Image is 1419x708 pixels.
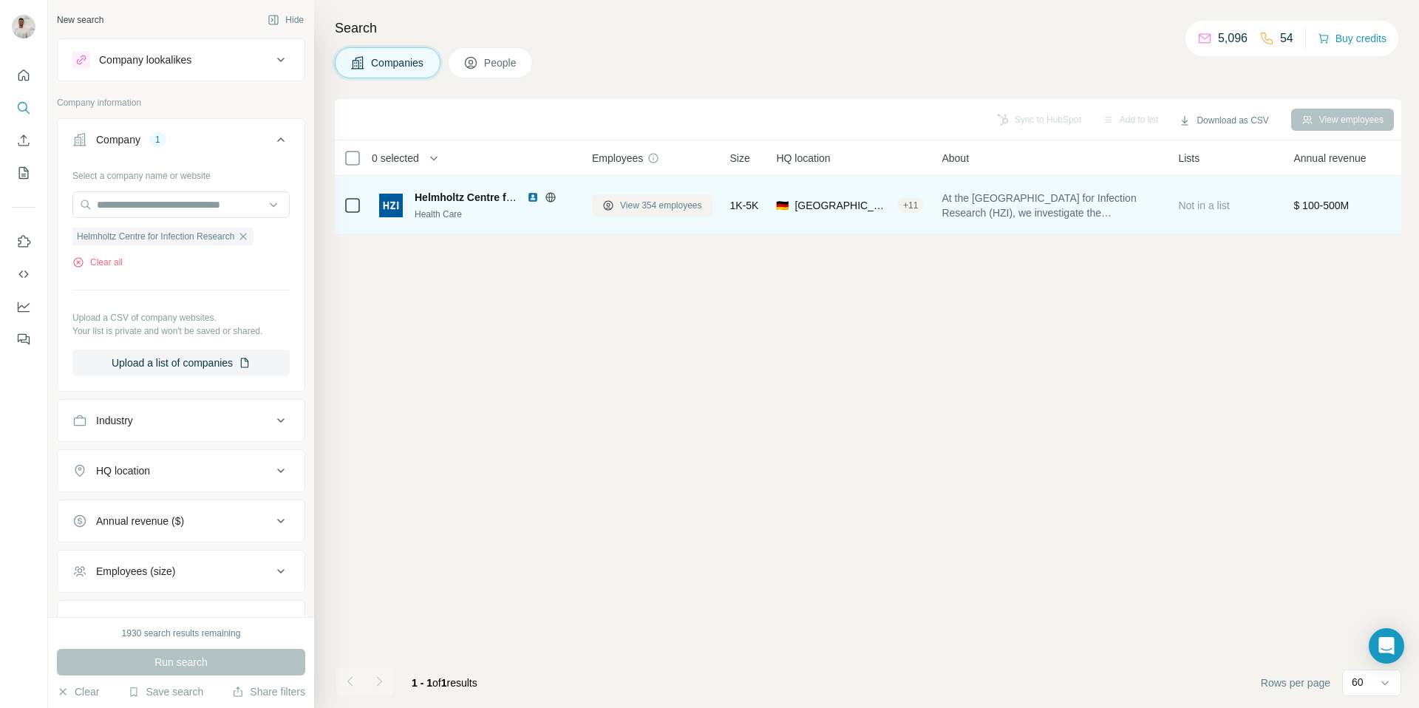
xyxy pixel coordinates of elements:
[1352,675,1364,690] p: 60
[58,42,304,78] button: Company lookalikes
[12,293,35,320] button: Dashboard
[1178,200,1229,211] span: Not in a list
[415,208,574,221] div: Health Care
[1218,30,1248,47] p: 5,096
[58,453,304,489] button: HQ location
[897,199,924,212] div: + 11
[942,191,1160,220] span: At the [GEOGRAPHIC_DATA] for Infection Research (HZI), we investigate the mechanisms of [MEDICAL_...
[432,677,441,689] span: of
[1178,151,1199,166] span: Lists
[122,627,241,640] div: 1930 search results remaining
[1168,109,1279,132] button: Download as CSV
[12,15,35,38] img: Avatar
[12,95,35,121] button: Search
[96,132,140,147] div: Company
[58,503,304,539] button: Annual revenue ($)
[1293,151,1366,166] span: Annual revenue
[58,554,304,589] button: Employees (size)
[57,684,99,699] button: Clear
[58,122,304,163] button: Company1
[77,230,234,243] span: Helmholtz Centre for Infection Research
[128,684,203,699] button: Save search
[12,326,35,353] button: Feedback
[96,463,150,478] div: HQ location
[412,677,432,689] span: 1 - 1
[12,127,35,154] button: Enrich CSV
[72,324,290,338] p: Your list is private and won't be saved or shared.
[730,151,750,166] span: Size
[12,160,35,186] button: My lists
[12,261,35,287] button: Use Surfe API
[335,18,1401,38] h4: Search
[379,194,403,217] img: Logo of Helmholtz Centre for Infection Research
[257,9,314,31] button: Hide
[776,198,789,213] span: 🇩🇪
[441,677,447,689] span: 1
[58,403,304,438] button: Industry
[1280,30,1293,47] p: 54
[72,350,290,376] button: Upload a list of companies
[12,228,35,255] button: Use Surfe on LinkedIn
[96,564,175,579] div: Employees (size)
[96,514,184,528] div: Annual revenue ($)
[58,604,304,639] button: Technologies
[527,191,539,203] img: LinkedIn logo
[99,52,191,67] div: Company lookalikes
[232,684,305,699] button: Share filters
[592,151,643,166] span: Employees
[730,198,759,213] span: 1K-5K
[412,677,477,689] span: results
[1318,28,1386,49] button: Buy credits
[72,256,123,269] button: Clear all
[776,151,830,166] span: HQ location
[620,199,702,212] span: View 354 employees
[484,55,518,70] span: People
[72,311,290,324] p: Upload a CSV of company websites.
[372,151,419,166] span: 0 selected
[12,62,35,89] button: Quick start
[96,614,157,629] div: Technologies
[592,194,712,217] button: View 354 employees
[149,133,166,146] div: 1
[415,191,612,203] span: Helmholtz Centre for Infection Research
[794,198,891,213] span: [GEOGRAPHIC_DATA], [GEOGRAPHIC_DATA]|[GEOGRAPHIC_DATA]
[72,163,290,183] div: Select a company name or website
[1293,200,1349,211] span: $ 100-500M
[371,55,425,70] span: Companies
[57,13,103,27] div: New search
[96,413,133,428] div: Industry
[1261,675,1330,690] span: Rows per page
[57,96,305,109] p: Company information
[942,151,969,166] span: About
[1369,628,1404,664] div: Open Intercom Messenger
